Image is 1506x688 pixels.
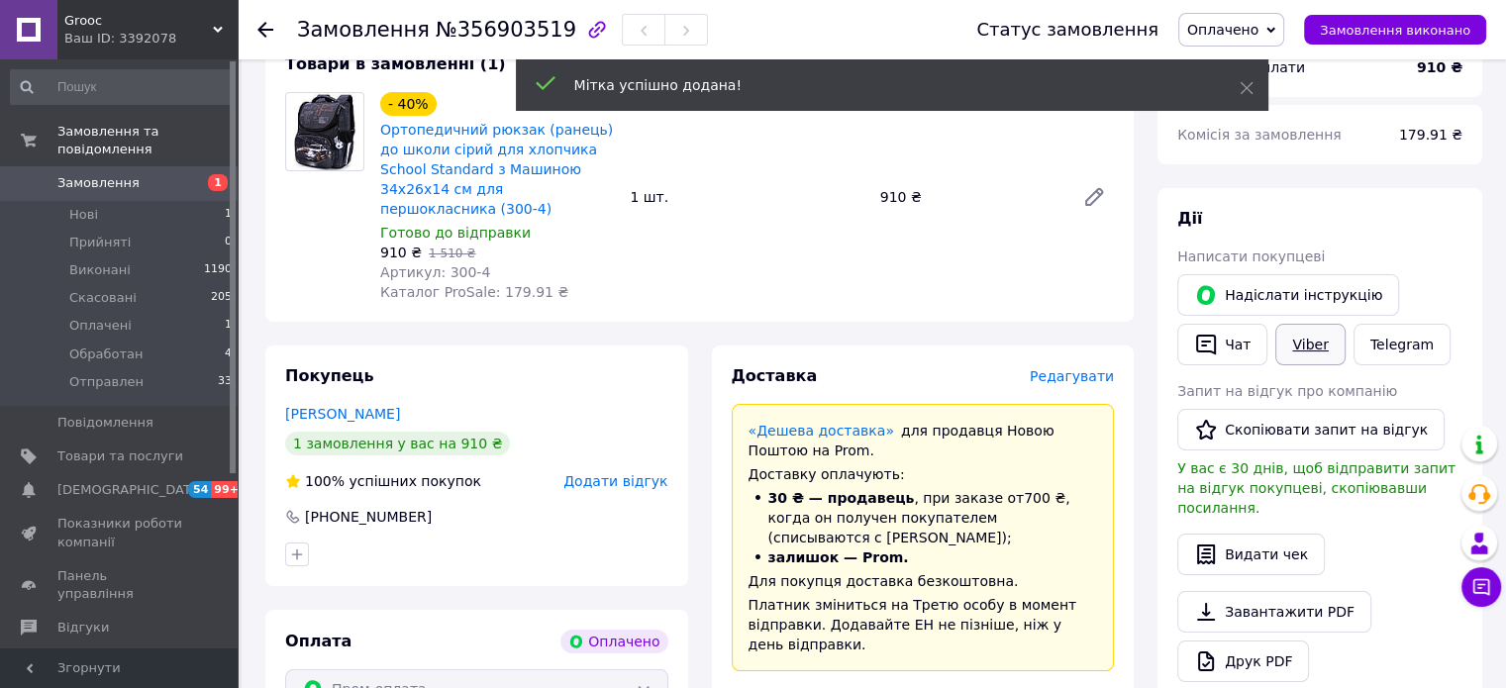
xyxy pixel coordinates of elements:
[211,289,232,307] span: 205
[749,595,1098,654] div: Платник зміниться на Третю особу в момент відправки. Додавайте ЕН не пізніше, ніж у день відправки.
[768,549,909,565] span: залишок — Prom.
[69,234,131,251] span: Прийняті
[57,481,204,499] span: [DEMOGRAPHIC_DATA]
[380,225,531,241] span: Готово до відправки
[285,471,481,491] div: успішних покупок
[380,122,613,217] a: Ортопедичний рюкзак (ранець) до школи сірий для хлопчика School Standard з Машиною 34х26х14 см дл...
[1354,324,1451,365] a: Telegram
[225,345,232,363] span: 4
[208,174,228,191] span: 1
[1177,460,1456,516] span: У вас є 30 днів, щоб відправити запит на відгук покупцеві, скопіювавши посилання.
[976,20,1158,40] div: Статус замовлення
[1177,640,1309,682] a: Друк PDF
[57,515,183,550] span: Показники роботи компанії
[57,447,183,465] span: Товари та послуги
[574,75,1190,95] div: Мітка успішно додана!
[749,423,894,439] a: «Дешева доставка»
[749,464,1098,484] div: Доставку оплачують:
[64,30,238,48] div: Ваш ID: 3392078
[380,284,568,300] span: Каталог ProSale: 179.91 ₴
[64,12,213,30] span: Grooc
[225,206,232,224] span: 1
[57,123,238,158] span: Замовлення та повідомлення
[69,373,144,391] span: Отправлен
[436,18,576,42] span: №356903519
[872,183,1066,211] div: 910 ₴
[57,174,140,192] span: Замовлення
[1461,567,1501,607] button: Чат з покупцем
[188,481,211,498] span: 54
[285,432,510,455] div: 1 замовлення у вас на 910 ₴
[57,619,109,637] span: Відгуки
[563,473,667,489] span: Додати відгук
[1187,22,1258,38] span: Оплачено
[1177,127,1342,143] span: Комісія за замовлення
[297,18,430,42] span: Замовлення
[211,481,244,498] span: 99+
[1320,23,1470,38] span: Замовлення виконано
[69,345,143,363] span: Обработан
[1177,534,1325,575] button: Видати чек
[429,246,475,260] span: 1 510 ₴
[380,245,422,260] span: 910 ₴
[768,490,915,506] span: 30 ₴ — продавець
[1304,15,1486,45] button: Замовлення виконано
[1177,324,1267,365] button: Чат
[204,261,232,279] span: 1190
[380,92,437,116] div: - 40%
[57,567,183,603] span: Панель управління
[305,473,345,489] span: 100%
[1177,209,1202,228] span: Дії
[749,421,1098,460] div: для продавця Новою Поштою на Prom.
[285,54,506,73] span: Товари в замовленні (1)
[1177,591,1371,633] a: Завантажити PDF
[225,234,232,251] span: 0
[380,264,490,280] span: Артикул: 300-4
[285,366,374,385] span: Покупець
[1177,248,1325,264] span: Написати покупцеві
[1074,177,1114,217] a: Редагувати
[218,373,232,391] span: 33
[257,20,273,40] div: Повернутися назад
[294,93,354,170] img: Ортопедичний рюкзак (ранець) до школи сірий для хлопчика School Standard з Машиною 34х26х14 см дл...
[749,571,1098,591] div: Для покупця доставка безкоштовна.
[1275,324,1345,365] a: Viber
[732,366,818,385] span: Доставка
[69,289,137,307] span: Скасовані
[622,183,871,211] div: 1 шт.
[749,488,1098,547] li: , при заказе от 700 ₴ , когда он получен покупателем (списываются с [PERSON_NAME]);
[69,206,98,224] span: Нові
[57,414,153,432] span: Повідомлення
[1177,274,1399,316] button: Надіслати інструкцію
[285,632,351,650] span: Оплата
[1030,368,1114,384] span: Редагувати
[69,261,131,279] span: Виконані
[10,69,234,105] input: Пошук
[285,406,400,422] a: [PERSON_NAME]
[69,317,132,335] span: Оплачені
[1399,127,1462,143] span: 179.91 ₴
[1417,59,1462,75] b: 910 ₴
[560,630,667,653] div: Оплачено
[225,317,232,335] span: 1
[1177,409,1445,450] button: Скопіювати запит на відгук
[1177,383,1397,399] span: Запит на відгук про компанію
[303,507,434,527] div: [PHONE_NUMBER]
